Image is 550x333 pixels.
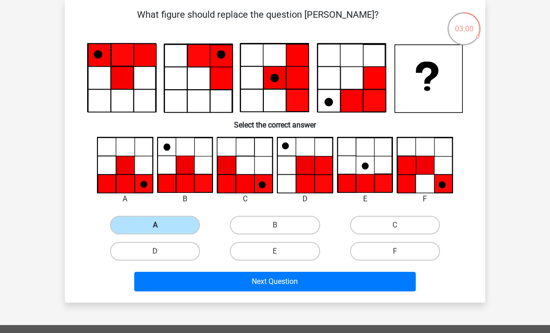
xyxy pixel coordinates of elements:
[110,216,200,234] label: A
[350,242,440,261] label: F
[90,193,160,205] div: A
[270,193,340,205] div: D
[150,193,220,205] div: B
[80,7,435,35] p: What figure should replace the question [PERSON_NAME]?
[80,113,470,129] h6: Select the correct answer
[110,242,200,261] label: D
[447,11,481,35] div: 03:00
[230,216,320,234] label: B
[210,193,280,205] div: C
[330,193,400,205] div: E
[350,216,440,234] label: C
[134,272,416,291] button: Next Question
[230,242,320,261] label: E
[390,193,460,205] div: F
